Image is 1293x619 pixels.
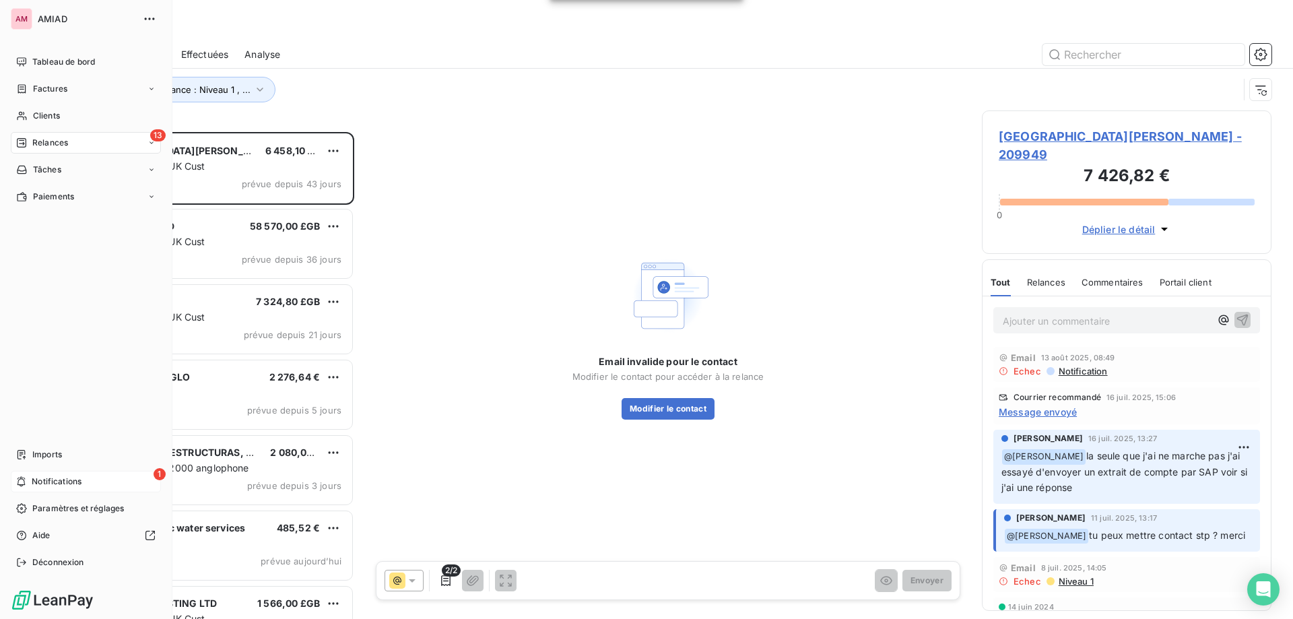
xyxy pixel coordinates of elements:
span: Email invalide pour le contact [599,355,737,368]
span: 1 [154,468,166,480]
span: [GEOGRAPHIC_DATA][PERSON_NAME] - 209949 [999,127,1255,164]
h3: 7 426,82 € [999,164,1255,191]
span: prévue depuis 21 jours [244,329,341,340]
span: 14 juin 2024 [1008,603,1054,611]
span: 6 458,10 £GB [265,145,327,156]
span: Paramètres et réglages [32,502,124,515]
span: Email [1011,352,1036,363]
span: 8 juil. 2025, 14:05 [1041,564,1107,572]
span: 2 276,64 € [269,371,321,383]
span: prévue depuis 5 jours [247,405,341,416]
span: 485,52 € [277,522,320,533]
span: tu peux mettre contact stp ? merci [1089,529,1245,541]
span: Tout [991,277,1011,288]
span: 58 570,00 £GB [250,220,320,232]
span: 2 080,00 € [270,447,322,458]
span: Courrier recommandé [1014,393,1101,401]
span: 2/2 [442,564,461,577]
span: AMIAD [38,13,135,24]
div: AM [11,8,32,30]
span: Déconnexion [32,556,84,568]
span: Factures [33,83,67,95]
span: 0 [997,209,1002,220]
span: 11 juil. 2025, 13:17 [1091,514,1157,522]
span: Paiements [33,191,74,203]
a: Paramètres et réglages [11,498,161,519]
button: Niveau de relance : Niveau 1 , ... [96,77,275,102]
span: Plan de relance 2000 anglophone [96,462,249,474]
a: 13Relances [11,132,161,154]
span: Analyse [244,48,280,61]
a: Imports [11,444,161,465]
span: Niveau 1 [1057,576,1094,587]
span: Portail client [1160,277,1212,288]
a: Factures [11,78,161,100]
span: prévue depuis 3 jours [247,480,341,491]
span: [GEOGRAPHIC_DATA][PERSON_NAME] [95,145,276,156]
span: Commentaires [1082,277,1143,288]
span: Echec [1014,576,1041,587]
a: Paiements [11,186,161,207]
span: Déplier le détail [1082,222,1156,236]
span: Message envoyé [999,405,1077,419]
span: Relances [1027,277,1065,288]
span: 13 août 2025, 08:49 [1041,354,1115,362]
span: prévue depuis 43 jours [242,178,341,189]
a: Tableau de bord [11,51,161,73]
span: Email [1011,562,1036,573]
span: Modifier le contact pour accéder à la relance [572,371,764,382]
span: prévue depuis 36 jours [242,254,341,265]
a: Tâches [11,159,161,181]
img: Logo LeanPay [11,589,94,611]
span: Imports [32,449,62,461]
span: Tâches [33,164,61,176]
button: Déplier le détail [1078,222,1176,237]
span: 13 [150,129,166,141]
span: 16 juil. 2025, 15:06 [1106,393,1176,401]
img: Empty state [625,253,711,339]
span: [PERSON_NAME] [1016,512,1086,524]
span: PADELSA INFRAESTRUCTURAS, S.A. [95,447,266,458]
span: Relances [32,137,68,149]
span: Notification [1057,366,1108,377]
span: [PERSON_NAME] [1014,432,1083,445]
span: Clients [33,110,60,122]
input: Rechercher [1042,44,1245,65]
a: Clients [11,105,161,127]
span: 1 566,00 £GB [257,597,320,609]
span: Echec [1014,366,1041,377]
div: Open Intercom Messenger [1247,573,1280,606]
div: grid [65,132,354,619]
span: la seule que j'ai ne marche pas j'ai essayé d'envoyer un extrait de compte par SAP voir si j'ai u... [1001,450,1250,493]
span: Notifications [32,476,81,488]
span: Niveau de relance : Niveau 1 , ... [115,84,251,95]
span: @ [PERSON_NAME] [1005,529,1088,544]
span: Effectuées [181,48,229,61]
span: prévue aujourd’hui [261,556,341,566]
span: Tableau de bord [32,56,95,68]
button: Modifier le contact [622,398,715,420]
button: Envoyer [902,570,952,591]
span: 16 juil. 2025, 13:27 [1088,434,1157,443]
span: Aide [32,529,51,542]
span: 7 324,80 £GB [256,296,320,307]
span: @ [PERSON_NAME] [1002,449,1086,465]
a: Aide [11,525,161,546]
